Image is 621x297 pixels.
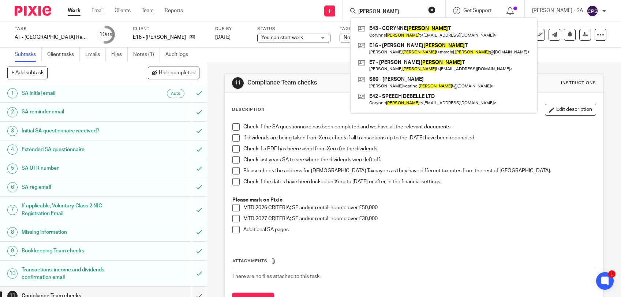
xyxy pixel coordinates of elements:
img: Pixie [15,6,51,16]
div: 10 [7,268,18,279]
a: Email [91,7,104,14]
div: 4 [7,144,18,155]
p: Please check the address for [DEMOGRAPHIC_DATA] Taxpayers as they have different tax rates from t... [243,167,596,174]
span: Attachments [232,259,268,263]
h1: Compliance Team checks [247,79,430,87]
a: Client tasks [47,48,80,62]
p: If dividends are being taken from Xero, check if all transactions up to the [DATE] have been reco... [243,134,596,142]
label: Due by [215,26,248,32]
a: Subtasks [15,48,42,62]
p: E16 - [PERSON_NAME] [133,34,186,41]
div: 2 [7,107,18,117]
a: Work [68,7,81,14]
div: 1 [7,88,18,98]
p: Check if the SA questionnaire has been completed and we have all the relevant documents. [243,123,596,131]
a: Clients [115,7,131,14]
div: AT - [GEOGRAPHIC_DATA] Return - PE [DATE] [15,34,88,41]
p: [PERSON_NAME] - SA [532,7,583,14]
h1: Initial SA questionnaire received? [22,125,130,136]
div: Instructions [561,80,596,86]
div: AT - SA Return - PE 05-04-2025 [15,34,88,41]
h1: SA initial email [22,88,130,99]
p: Check if the dates have been locked on Xero to [DATE] or after, in the financial settings. [243,178,596,185]
button: Clear [428,6,435,14]
span: Get Support [463,8,491,13]
p: Check last years SA to see where the dividends were left off. [243,156,596,163]
div: 8 [7,227,18,237]
button: Edit description [545,104,596,116]
div: Auto [167,89,184,98]
label: Status [257,26,330,32]
div: 7 [7,205,18,215]
img: svg%3E [587,5,598,17]
a: Reports [165,7,183,14]
h1: SA reg email [22,182,130,193]
a: Audit logs [165,48,194,62]
p: Additional SA pages [243,226,596,233]
button: + Add subtask [7,67,48,79]
a: Emails [85,48,106,62]
div: 3 [7,126,18,136]
a: Team [142,7,154,14]
div: 9 [7,246,18,256]
h1: SA reminder email [22,106,130,117]
label: Tags [340,26,413,32]
h1: Transactions, income and dividends confirmation email [22,264,130,283]
button: Hide completed [148,67,199,79]
label: Task [15,26,88,32]
p: MTD 2027 CRITERIA; SE and/or rental income over £30,000 [243,215,596,222]
h1: Bookkeeping Team checks [22,245,130,256]
h1: Extended SA questionnaire [22,144,130,155]
a: Notes (1) [133,48,160,62]
span: [DATE] [215,35,231,40]
h1: If applicable, Voluntary Class 2 NIC Registration Email [22,200,130,219]
span: No tags selected [344,35,382,40]
p: MTD 2026 CRITERIA; SE and/or rental income over £50,000 [243,204,596,211]
span: There are no files attached to this task. [232,274,321,279]
div: 5 [7,163,18,174]
u: Please mark on Pixie [232,198,283,203]
a: Files [111,48,128,62]
label: Client [133,26,206,32]
div: 10 [99,30,112,39]
span: You can start work [261,35,303,40]
h1: Missing information [22,227,130,238]
small: /19 [106,33,112,37]
div: 1 [608,270,616,278]
p: Description [232,107,265,113]
div: 6 [7,182,18,192]
span: Hide completed [159,70,195,76]
p: Check if a PDF has been saved from Xero for the dividends. [243,145,596,153]
div: 11 [232,77,244,89]
input: Search [358,9,423,15]
h1: SA UTR number [22,163,130,174]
